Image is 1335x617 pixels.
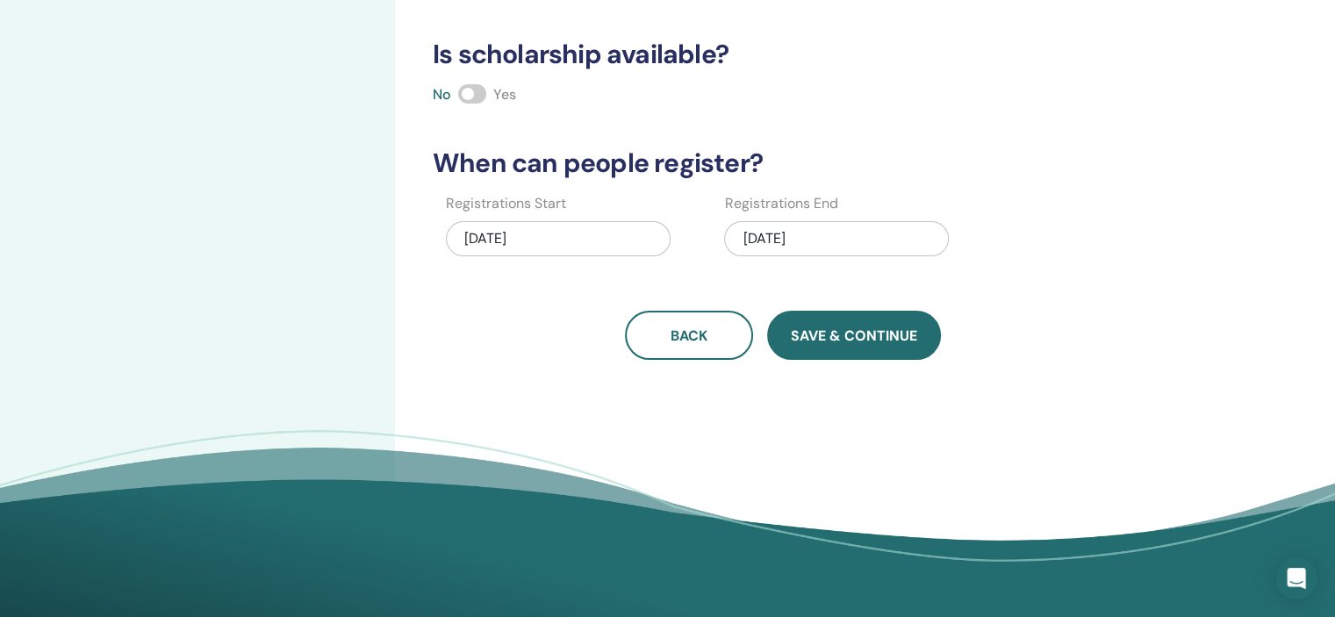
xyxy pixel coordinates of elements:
span: Save & Continue [791,326,917,345]
div: [DATE] [446,221,671,256]
button: Back [625,311,753,360]
label: Registrations End [724,193,837,214]
div: Open Intercom Messenger [1275,557,1317,599]
label: Registrations Start [446,193,566,214]
h3: When can people register? [422,147,1144,179]
h3: Is scholarship available? [422,39,1144,70]
span: Back [671,326,707,345]
span: Yes [493,85,516,104]
span: No [433,85,451,104]
div: [DATE] [724,221,949,256]
button: Save & Continue [767,311,941,360]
